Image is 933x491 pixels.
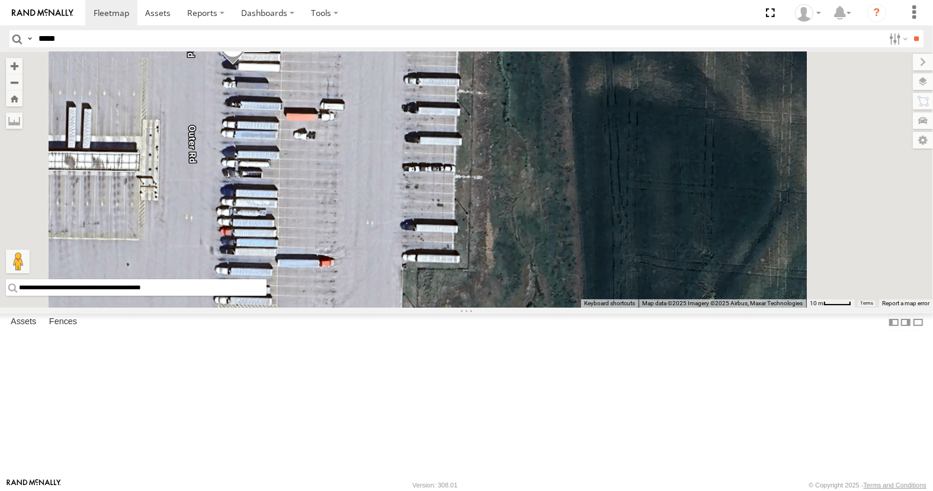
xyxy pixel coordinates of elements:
span: 10 m [810,300,823,306]
label: Dock Summary Table to the Left [888,314,900,331]
label: Search Filter Options [884,30,910,47]
button: Drag Pegman onto the map to open Street View [6,250,30,273]
label: Measure [6,112,23,129]
a: Report a map error [882,300,929,306]
a: Terms (opens in new tab) [861,301,873,306]
label: Dock Summary Table to the Right [900,314,912,331]
span: Map data ©2025 Imagery ©2025 Airbus, Maxar Technologies [642,300,803,306]
div: Miky Transport [791,4,825,22]
button: Map Scale: 10 m per 43 pixels [806,299,855,308]
label: Hide Summary Table [912,314,924,331]
button: Zoom out [6,74,23,91]
button: Keyboard shortcuts [584,299,635,308]
label: Assets [5,314,42,331]
img: rand-logo.svg [12,9,73,17]
a: Terms and Conditions [864,482,926,489]
a: Visit our Website [7,479,61,491]
label: Search Query [25,30,34,47]
div: © Copyright 2025 - [809,482,926,489]
label: Fences [43,314,83,331]
button: Zoom Home [6,91,23,106]
label: Map Settings [913,132,933,148]
div: Version: 308.01 [412,482,457,489]
i: ? [867,4,886,22]
button: Zoom in [6,58,23,74]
